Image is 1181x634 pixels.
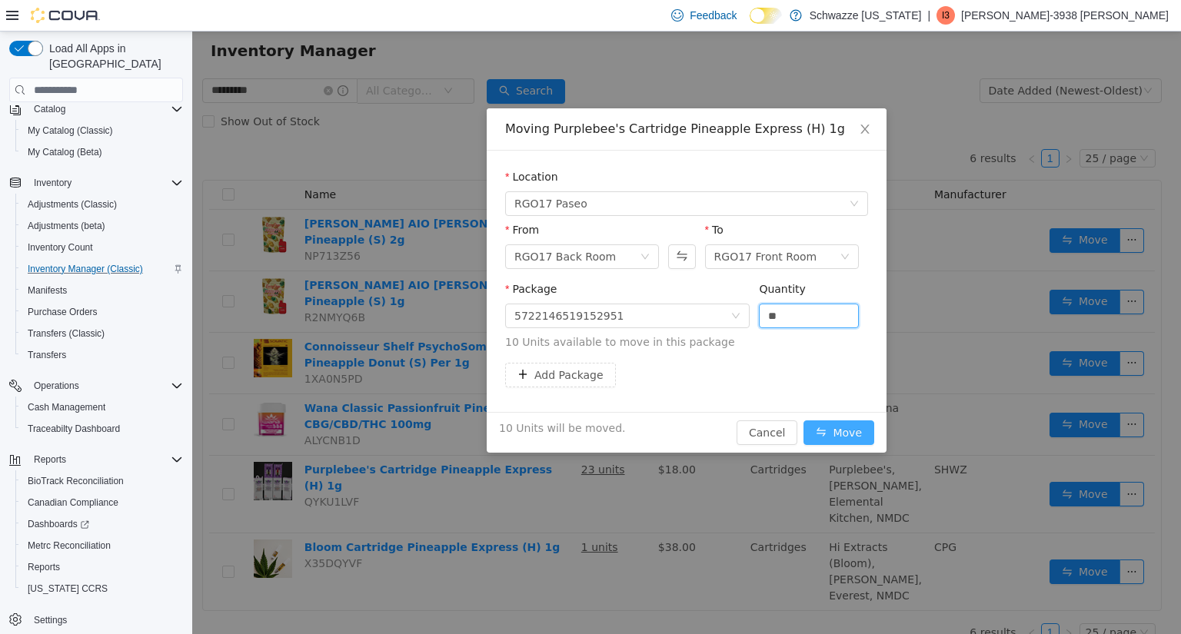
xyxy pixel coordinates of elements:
[22,238,99,257] a: Inventory Count
[28,377,85,395] button: Operations
[34,103,65,115] span: Catalog
[313,303,676,319] span: 10 Units available to move in this package
[15,344,189,366] button: Transfers
[22,143,183,161] span: My Catalog (Beta)
[15,578,189,599] button: [US_STATE] CCRS
[22,303,104,321] a: Purchase Orders
[3,375,189,397] button: Operations
[28,284,67,297] span: Manifests
[28,475,124,487] span: BioTrack Reconciliation
[942,6,950,25] span: I3
[611,389,682,413] button: icon: swapMove
[15,470,189,492] button: BioTrack Reconciliation
[750,8,782,24] input: Dark Mode
[34,380,79,392] span: Operations
[43,41,183,71] span: Load All Apps in [GEOGRAPHIC_DATA]
[15,120,189,141] button: My Catalog (Classic)
[22,281,73,300] a: Manifests
[22,472,183,490] span: BioTrack Reconciliation
[313,251,364,264] label: Package
[34,453,66,466] span: Reports
[22,121,183,140] span: My Catalog (Classic)
[28,561,60,573] span: Reports
[3,98,189,120] button: Catalog
[513,192,531,204] label: To
[648,221,657,231] i: icon: down
[22,260,183,278] span: Inventory Manager (Classic)
[651,77,694,120] button: Close
[448,221,457,231] i: icon: down
[28,100,72,118] button: Catalog
[476,213,503,237] button: Swap
[15,301,189,323] button: Purchase Orders
[22,398,111,417] a: Cash Management
[28,146,102,158] span: My Catalog (Beta)
[567,273,666,296] input: Quantity
[15,535,189,556] button: Metrc Reconciliation
[3,609,189,631] button: Settings
[15,323,189,344] button: Transfers (Classic)
[22,324,183,343] span: Transfers (Classic)
[22,493,183,512] span: Canadian Compliance
[28,377,183,395] span: Operations
[936,6,955,25] div: Isaac-3938 Holliday
[22,420,183,438] span: Traceabilty Dashboard
[34,177,72,189] span: Inventory
[28,306,98,318] span: Purchase Orders
[313,192,347,204] label: From
[28,124,113,137] span: My Catalog (Classic)
[28,327,105,340] span: Transfers (Classic)
[22,579,183,598] span: Washington CCRS
[15,513,189,535] a: Dashboards
[22,238,183,257] span: Inventory Count
[15,258,189,280] button: Inventory Manager (Classic)
[22,398,183,417] span: Cash Management
[28,241,93,254] span: Inventory Count
[28,198,117,211] span: Adjustments (Classic)
[22,493,125,512] a: Canadian Compliance
[522,214,625,237] div: RGO17 Front Room
[22,558,66,576] a: Reports
[22,281,183,300] span: Manifests
[22,579,114,598] a: [US_STATE] CCRS
[34,614,67,626] span: Settings
[22,195,183,214] span: Adjustments (Classic)
[15,492,189,513] button: Canadian Compliance
[15,418,189,440] button: Traceabilty Dashboard
[28,539,111,552] span: Metrc Reconciliation
[22,558,183,576] span: Reports
[313,139,366,151] label: Location
[567,251,614,264] label: Quantity
[322,161,395,184] span: RGO17 Paseo
[22,143,108,161] a: My Catalog (Beta)
[15,194,189,215] button: Adjustments (Classic)
[22,346,72,364] a: Transfers
[927,6,930,25] p: |
[28,610,183,629] span: Settings
[28,583,108,595] span: [US_STATE] CCRS
[15,280,189,301] button: Manifests
[31,8,100,23] img: Cova
[28,401,105,413] span: Cash Management
[810,6,922,25] p: Schwazze [US_STATE]
[28,174,78,192] button: Inventory
[22,324,111,343] a: Transfers (Classic)
[28,611,73,629] a: Settings
[22,515,183,533] span: Dashboards
[3,172,189,194] button: Inventory
[15,556,189,578] button: Reports
[22,536,117,555] a: Metrc Reconciliation
[22,260,149,278] a: Inventory Manager (Classic)
[3,449,189,470] button: Reports
[322,273,432,296] div: 5722146519152951
[313,331,424,356] button: icon: plusAdd Package
[22,536,183,555] span: Metrc Reconciliation
[22,420,126,438] a: Traceabilty Dashboard
[22,472,130,490] a: BioTrack Reconciliation
[28,100,183,118] span: Catalog
[22,346,183,364] span: Transfers
[22,121,119,140] a: My Catalog (Classic)
[22,217,111,235] a: Adjustments (beta)
[539,280,548,290] i: icon: down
